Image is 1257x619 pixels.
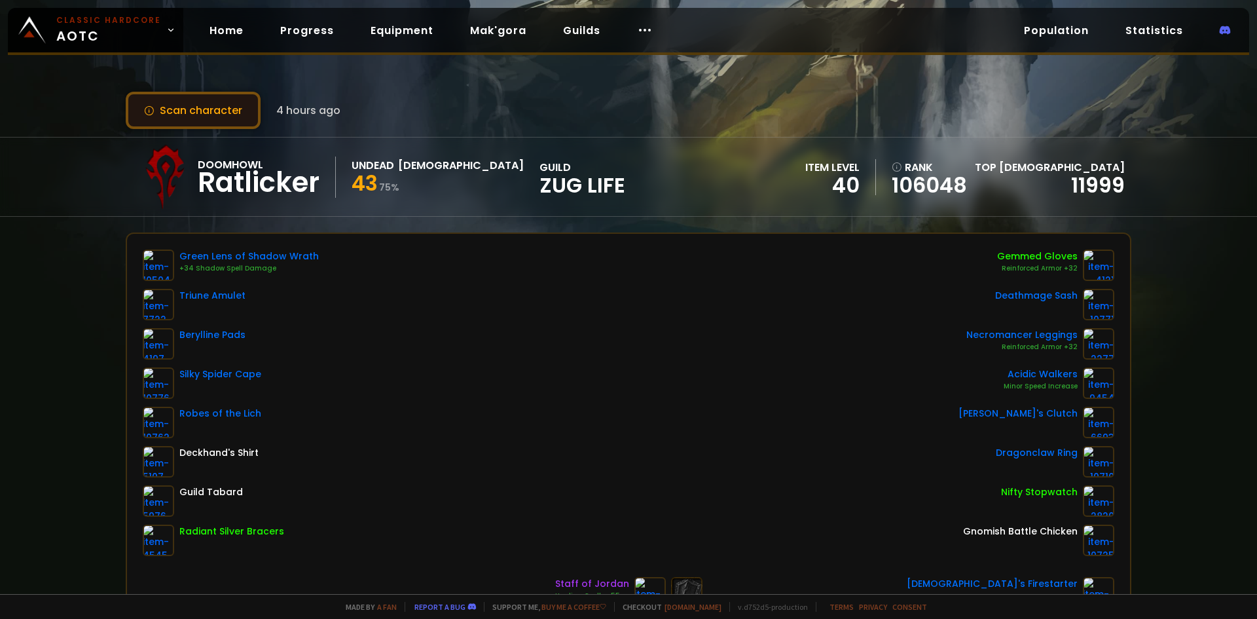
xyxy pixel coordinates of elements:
a: Population [1013,17,1099,44]
a: Report a bug [414,602,465,612]
a: Home [199,17,254,44]
div: [DEMOGRAPHIC_DATA] [398,157,524,174]
span: Checkout [614,602,721,612]
img: item-9454 [1083,367,1114,399]
a: Privacy [859,602,887,612]
div: Healing Spells +55 [555,591,629,601]
div: Berylline Pads [179,328,246,342]
img: item-4545 [143,525,174,556]
span: 4 hours ago [276,102,340,119]
div: Robes of the Lich [179,407,261,421]
a: Terms [829,602,854,612]
div: Top [975,159,1125,176]
img: item-10504 [143,250,174,281]
img: item-10725 [1083,525,1114,556]
img: item-10710 [1083,446,1114,478]
a: a fan [377,602,397,612]
div: Gemmed Gloves [997,250,1078,263]
a: Mak'gora [460,17,537,44]
img: item-4121 [1083,250,1114,281]
span: Zug Life [539,176,625,195]
img: item-2820 [1083,485,1114,517]
div: Acidic Walkers [1004,367,1078,381]
div: Ratlicker [198,173,319,193]
a: 11999 [1071,170,1125,200]
img: item-10762 [143,407,174,438]
div: Radiant Silver Bracers [179,525,284,538]
div: Triune Amulet [179,289,246,303]
div: Gnomish Battle Chicken [963,525,1078,538]
a: Progress [270,17,344,44]
span: Made by [338,602,397,612]
a: Statistics [1115,17,1193,44]
div: Reinforced Armor +32 [966,342,1078,352]
div: guild [539,159,625,195]
img: item-7722 [143,289,174,320]
img: item-873 [634,577,666,609]
div: Deckhand's Shirt [179,446,259,460]
img: item-10771 [1083,289,1114,320]
a: Consent [892,602,927,612]
div: Minor Speed Increase [1004,381,1078,392]
img: item-6693 [1083,407,1114,438]
div: Dragonclaw Ring [996,446,1078,460]
div: 40 [805,176,860,195]
div: Nifty Stopwatch [1001,485,1078,499]
div: Reinforced Armor +32 [997,263,1078,274]
img: item-13064 [1083,577,1114,609]
div: [DEMOGRAPHIC_DATA]'s Firestarter [907,577,1078,591]
button: Scan character [126,92,261,129]
span: 43 [352,168,378,198]
span: v. d752d5 - production [729,602,808,612]
small: Classic Hardcore [56,14,161,26]
span: AOTC [56,14,161,46]
a: Equipment [360,17,444,44]
img: item-10776 [143,367,174,399]
img: item-5107 [143,446,174,478]
div: Staff of Jordan [555,577,629,591]
div: Green Lens of Shadow Wrath [179,250,319,263]
div: Guild Tabard [179,485,243,499]
a: Guilds [553,17,611,44]
span: Support me, [484,602,606,612]
div: Doomhowl [198,157,319,173]
a: Buy me a coffee [541,602,606,612]
div: Silky Spider Cape [179,367,261,381]
small: 75 % [379,181,399,194]
div: [PERSON_NAME]'s Clutch [958,407,1078,421]
a: Classic HardcoreAOTC [8,8,183,52]
div: item level [805,159,860,176]
span: [DEMOGRAPHIC_DATA] [999,160,1125,175]
div: Necromancer Leggings [966,328,1078,342]
img: item-4197 [143,328,174,360]
a: [DOMAIN_NAME] [665,602,721,612]
img: item-2277 [1083,328,1114,360]
div: rank [892,159,967,176]
img: item-5976 [143,485,174,517]
div: +34 Shadow Spell Damage [179,263,319,274]
div: Undead [352,157,394,174]
a: 106048 [892,176,967,195]
div: Deathmage Sash [995,289,1078,303]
